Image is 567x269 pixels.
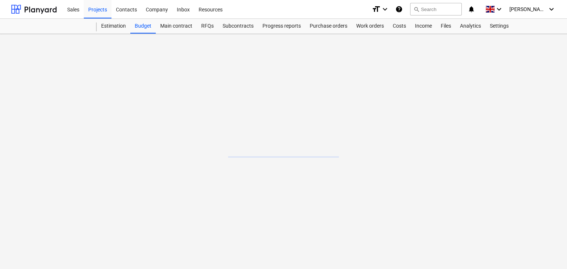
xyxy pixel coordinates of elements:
a: Main contract [156,19,197,34]
a: Progress reports [258,19,305,34]
i: keyboard_arrow_down [495,5,504,14]
a: RFQs [197,19,218,34]
i: format_size [372,5,381,14]
i: keyboard_arrow_down [381,5,389,14]
i: Knowledge base [395,5,403,14]
a: Work orders [352,19,388,34]
span: [PERSON_NAME] [509,6,546,12]
a: Files [436,19,456,34]
a: Estimation [97,19,130,34]
span: search [413,6,419,12]
a: Settings [485,19,513,34]
a: Costs [388,19,410,34]
i: notifications [468,5,475,14]
a: Subcontracts [218,19,258,34]
a: Income [410,19,436,34]
a: Purchase orders [305,19,352,34]
button: Search [410,3,462,15]
i: keyboard_arrow_down [547,5,556,14]
a: Budget [130,19,156,34]
a: Analytics [456,19,485,34]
